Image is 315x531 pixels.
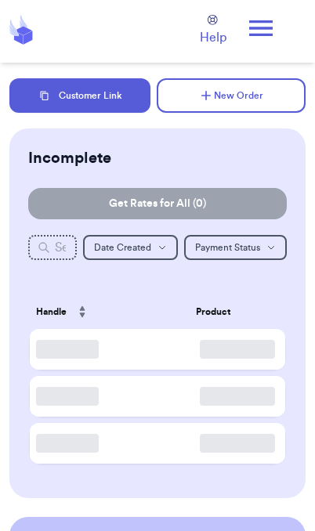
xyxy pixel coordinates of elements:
button: Payment Status [184,235,287,260]
button: Date Created [83,235,178,260]
th: Product [190,291,285,332]
span: Date Created [94,243,151,252]
button: New Order [157,78,306,113]
button: Get Rates for All (0) [28,188,287,219]
a: Help [200,15,226,47]
span: Help [200,28,226,47]
span: Handle [36,305,67,319]
input: Search [28,235,77,260]
h2: Incomplete [28,147,111,169]
button: Customer Link [9,78,150,113]
button: Sort ascending [70,296,95,327]
span: Payment Status [195,243,260,252]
